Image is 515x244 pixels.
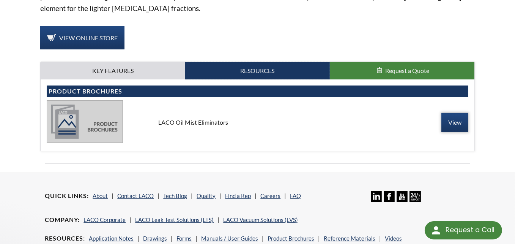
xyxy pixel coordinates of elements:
a: Reference Materials [324,235,375,242]
img: round button [430,224,442,236]
a: Videos [385,235,402,242]
a: View Online Store [40,26,124,50]
a: Resources [185,62,330,79]
a: LACO Corporate [83,216,126,223]
a: LACO Vacuum Solutions (LVS) [223,216,298,223]
button: Request a Quote [330,62,474,79]
img: 24/7 Support Icon [409,191,421,202]
a: Contact LACO [117,192,154,199]
h4: Quick Links [45,192,89,200]
a: View [441,113,468,132]
a: Forms [176,235,192,242]
div: LACO Oil Mist Eliminators [152,118,363,127]
a: LACO Leak Test Solutions (LTS) [135,216,214,223]
div: Request a Call [425,221,502,239]
div: Request a Call [446,221,495,239]
span: View Online Store [59,34,118,41]
a: Drawings [143,235,167,242]
a: Application Notes [89,235,134,242]
a: Product Brochures [268,235,314,242]
a: Quality [197,192,216,199]
a: About [93,192,108,199]
h4: Product Brochures [49,87,466,95]
a: 24/7 Support [409,196,421,203]
a: Tech Blog [163,192,187,199]
img: product_brochures-81b49242bb8394b31c113ade466a77c846893fb1009a796a1a03a1a1c57cbc37.jpg [47,100,123,143]
h4: Resources [45,234,85,242]
a: Careers [260,192,280,199]
span: Request a Quote [385,67,429,74]
a: Manuals / User Guides [201,235,258,242]
a: Find a Rep [225,192,251,199]
h4: Company [45,216,80,224]
a: FAQ [290,192,301,199]
a: Key Features [41,62,185,79]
